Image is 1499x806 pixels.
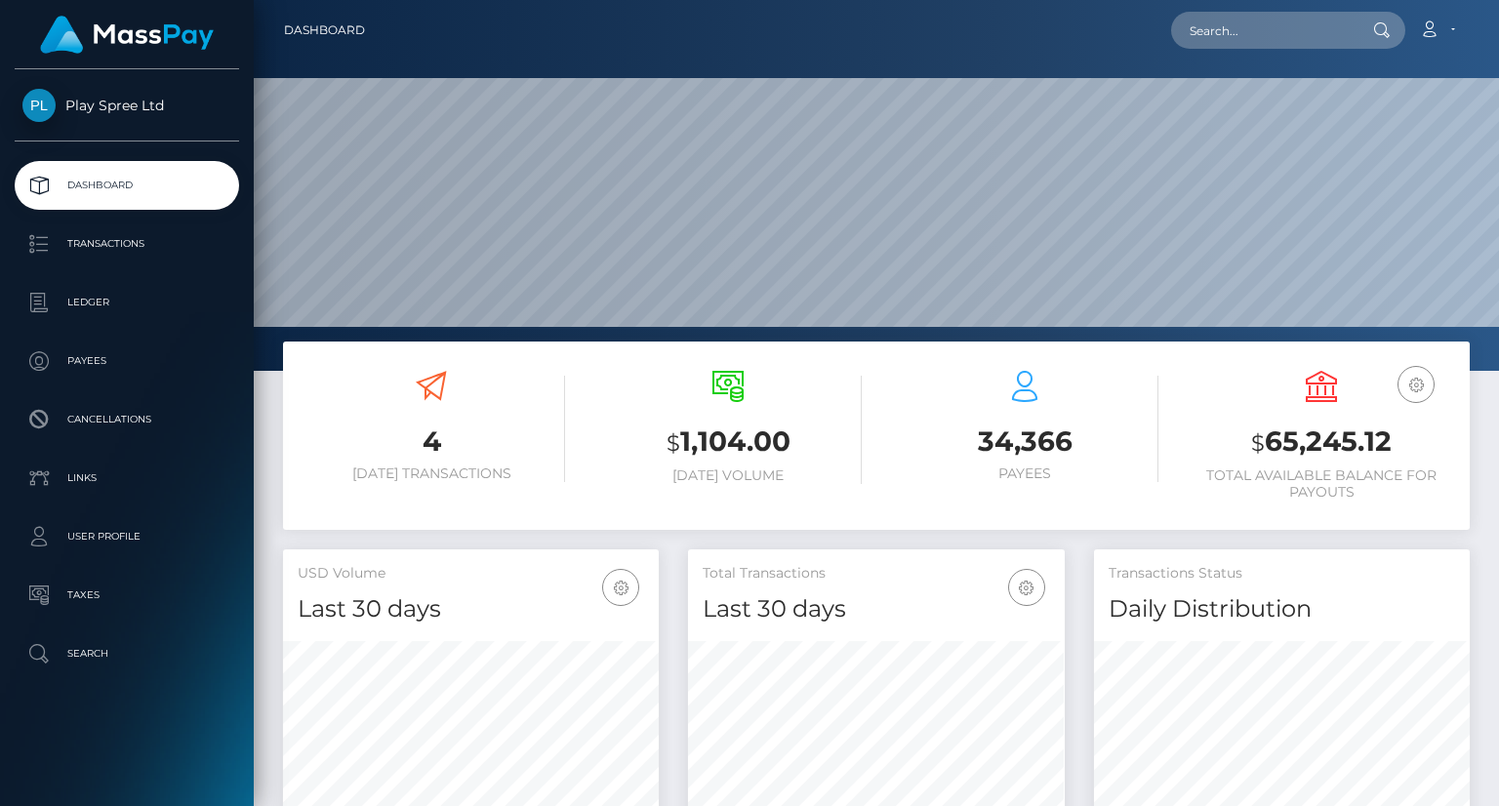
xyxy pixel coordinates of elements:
[22,89,56,122] img: Play Spree Ltd
[15,337,239,385] a: Payees
[298,564,644,584] h5: USD Volume
[22,346,231,376] p: Payees
[22,171,231,200] p: Dashboard
[15,571,239,620] a: Taxes
[22,522,231,551] p: User Profile
[22,288,231,317] p: Ledger
[298,423,565,461] h3: 4
[22,463,231,493] p: Links
[891,423,1158,461] h3: 34,366
[22,229,231,259] p: Transactions
[667,429,680,457] small: $
[594,467,862,484] h6: [DATE] Volume
[1188,467,1455,501] h6: Total Available Balance for Payouts
[703,564,1049,584] h5: Total Transactions
[891,465,1158,482] h6: Payees
[15,220,239,268] a: Transactions
[22,405,231,434] p: Cancellations
[22,639,231,668] p: Search
[284,10,365,51] a: Dashboard
[298,465,565,482] h6: [DATE] Transactions
[15,454,239,503] a: Links
[298,592,644,626] h4: Last 30 days
[1188,423,1455,463] h3: 65,245.12
[15,629,239,678] a: Search
[1109,592,1455,626] h4: Daily Distribution
[703,592,1049,626] h4: Last 30 days
[15,395,239,444] a: Cancellations
[40,16,214,54] img: MassPay Logo
[15,512,239,561] a: User Profile
[594,423,862,463] h3: 1,104.00
[1251,429,1265,457] small: $
[22,581,231,610] p: Taxes
[15,161,239,210] a: Dashboard
[15,97,239,114] span: Play Spree Ltd
[15,278,239,327] a: Ledger
[1171,12,1355,49] input: Search...
[1109,564,1455,584] h5: Transactions Status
